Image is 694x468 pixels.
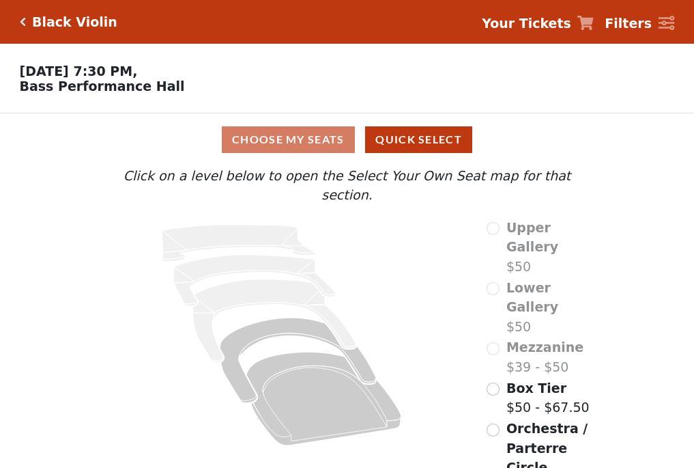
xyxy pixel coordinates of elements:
[506,378,590,417] label: $50 - $67.50
[506,218,598,277] label: $50
[482,16,571,31] strong: Your Tickets
[506,220,558,255] span: Upper Gallery
[174,255,336,306] path: Lower Gallery - Seats Available: 0
[482,14,594,33] a: Your Tickets
[162,225,315,262] path: Upper Gallery - Seats Available: 0
[96,166,597,205] p: Click on a level below to open the Select Your Own Seat map for that section.
[32,14,117,30] h5: Black Violin
[247,352,402,445] path: Orchestra / Parterre Circle - Seats Available: 685
[506,278,598,337] label: $50
[506,338,583,376] label: $39 - $50
[365,126,472,153] button: Quick Select
[506,340,583,355] span: Mezzanine
[605,14,674,33] a: Filters
[20,17,26,27] a: Click here to go back to filters
[605,16,652,31] strong: Filters
[506,280,558,315] span: Lower Gallery
[506,381,566,396] span: Box Tier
